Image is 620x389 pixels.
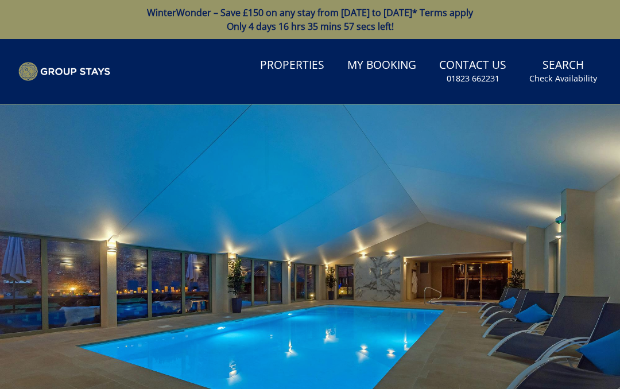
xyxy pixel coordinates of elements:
[227,20,394,33] span: Only 4 days 16 hrs 35 mins 57 secs left!
[435,53,511,90] a: Contact Us01823 662231
[447,73,499,84] small: 01823 662231
[529,73,597,84] small: Check Availability
[343,53,421,79] a: My Booking
[255,53,329,79] a: Properties
[18,62,110,81] img: Group Stays
[525,53,602,90] a: SearchCheck Availability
